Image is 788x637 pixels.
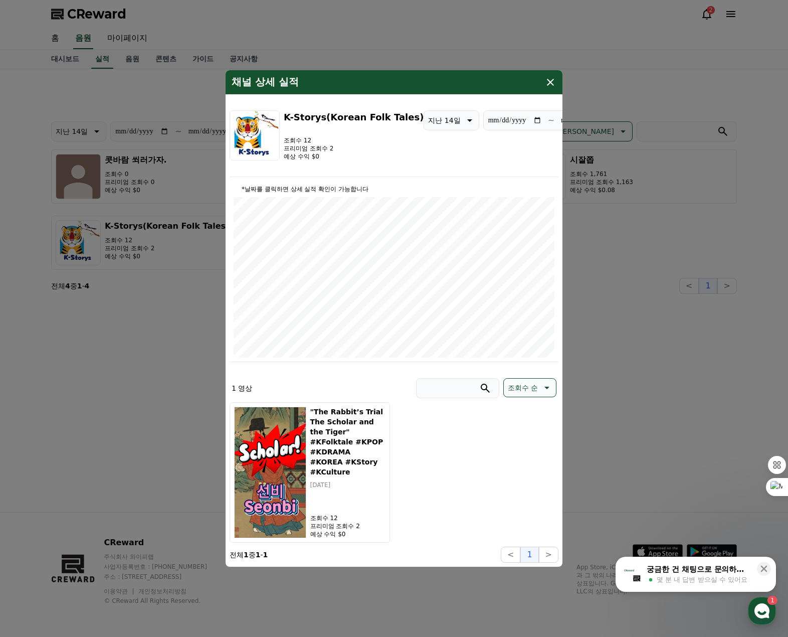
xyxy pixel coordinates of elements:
button: 1 [520,547,538,563]
p: 조회수 12 [310,514,385,522]
p: 조회수 12 [284,136,424,144]
button: < [501,547,520,563]
p: 예상 수익 $0 [310,530,385,538]
a: 홈 [3,318,66,343]
a: 1대화 [66,318,129,343]
p: 프리미엄 조회수 2 [284,144,424,152]
button: > [539,547,558,563]
button: 지난 14일 [424,110,479,130]
h5: "The Rabbit’s Trial The Scholar and the Tiger" #KFolktale #KPOP #KDRAMA #KOREA #KStory #KCulture [310,407,385,477]
div: modal [226,70,562,567]
strong: 1 [263,551,268,559]
p: 지난 14일 [428,113,460,127]
strong: 1 [256,551,261,559]
p: 예상 수익 $0 [284,152,424,161]
span: 1 [102,317,105,326]
p: 1 영상 [232,383,252,393]
span: 설정 [155,333,167,341]
strong: 1 [244,551,249,559]
span: 대화 [92,334,104,342]
span: 홈 [32,333,38,341]
p: ~ [548,114,554,126]
p: 조회수 순 [508,381,538,395]
h3: K-Storys(Korean Folk Tales) [284,110,424,124]
h4: 채널 상세 실적 [232,76,299,88]
img: "The Rabbit’s Trial The Scholar and the Tiger" #KFolktale #KPOP #KDRAMA #KOREA #KStory #KCulture [234,407,306,538]
a: 설정 [129,318,192,343]
button: "The Rabbit’s Trial The Scholar and the Tiger" #KFolktale #KPOP #KDRAMA #KOREA #KStory #KCulture ... [230,402,390,543]
img: K-Storys(Korean Folk Tales) [230,110,280,161]
p: 프리미엄 조회수 2 [310,522,385,530]
p: 전체 중 - [230,550,268,560]
p: [DATE] [310,481,385,489]
p: *날짜를 클릭하면 상세 실적 확인이 가능합니다 [234,185,554,193]
button: 조회수 순 [503,378,556,397]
